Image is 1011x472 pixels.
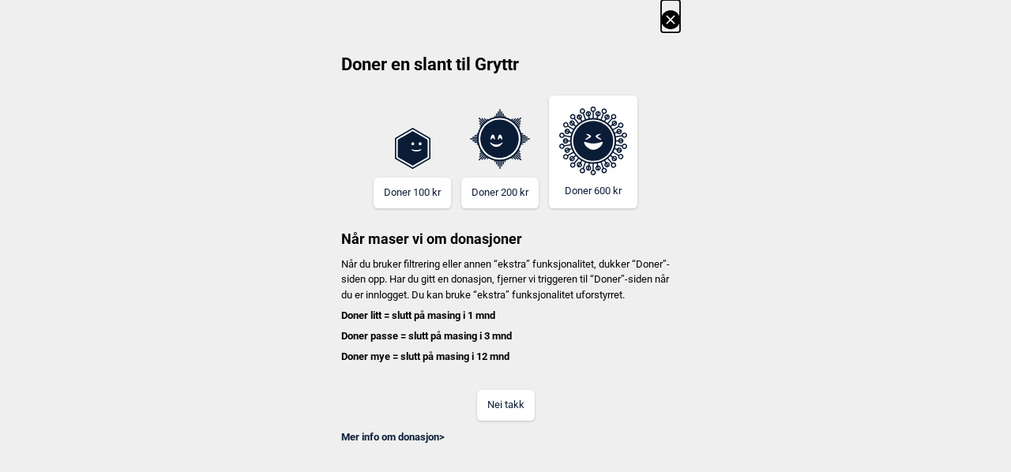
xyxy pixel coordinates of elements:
h3: Når maser vi om donasjoner [331,208,680,249]
b: Doner mye = slutt på masing i 12 mnd [341,350,509,362]
a: Mer info om donasjon> [341,431,445,443]
button: Nei takk [477,390,535,421]
h2: Doner en slant til Gryttr [331,53,680,88]
p: Når du bruker filtrering eller annen “ekstra” funksjonalitet, dukker “Doner”-siden opp. Har du gi... [331,257,680,365]
button: Doner 100 kr [374,178,451,208]
button: Doner 600 kr [549,96,637,208]
b: Doner litt = slutt på masing i 1 mnd [341,309,495,321]
b: Doner passe = slutt på masing i 3 mnd [341,330,512,342]
button: Doner 200 kr [461,178,539,208]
